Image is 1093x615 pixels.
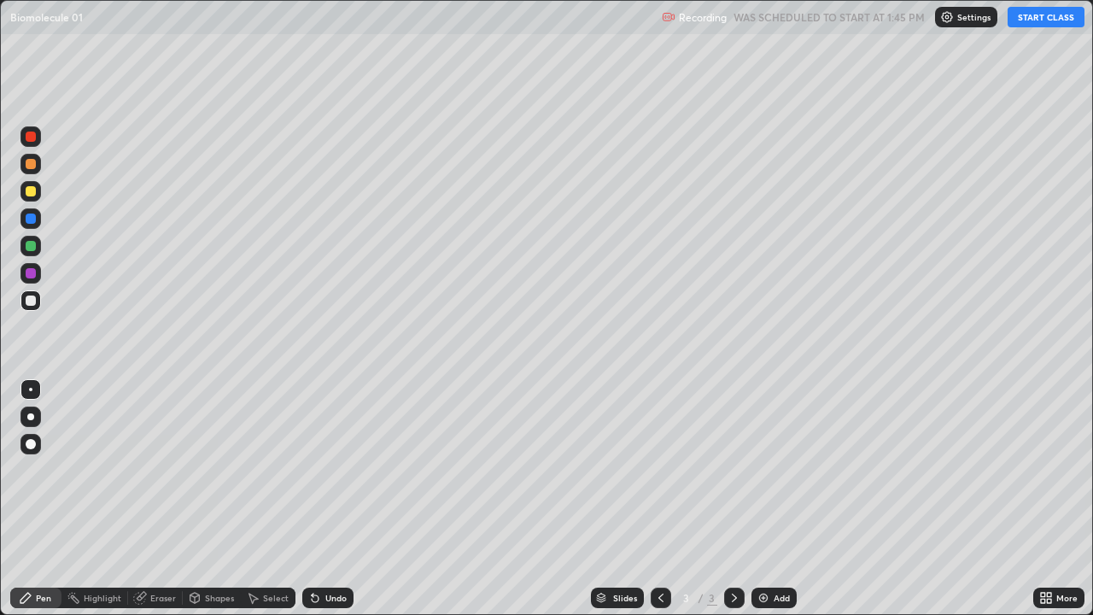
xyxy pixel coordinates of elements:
div: 3 [707,590,717,606]
div: / [698,593,704,603]
img: recording.375f2c34.svg [662,10,675,24]
div: Pen [36,594,51,602]
div: Highlight [84,594,121,602]
div: Slides [613,594,637,602]
img: class-settings-icons [940,10,954,24]
div: 3 [678,593,695,603]
p: Settings [957,13,991,21]
div: More [1056,594,1078,602]
p: Biomolecule 01 [10,10,83,24]
div: Shapes [205,594,234,602]
div: Add [774,594,790,602]
button: START CLASS [1008,7,1084,27]
h5: WAS SCHEDULED TO START AT 1:45 PM [734,9,925,25]
p: Recording [679,11,727,24]
div: Eraser [150,594,176,602]
img: add-slide-button [757,591,770,605]
div: Select [263,594,289,602]
div: Undo [325,594,347,602]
